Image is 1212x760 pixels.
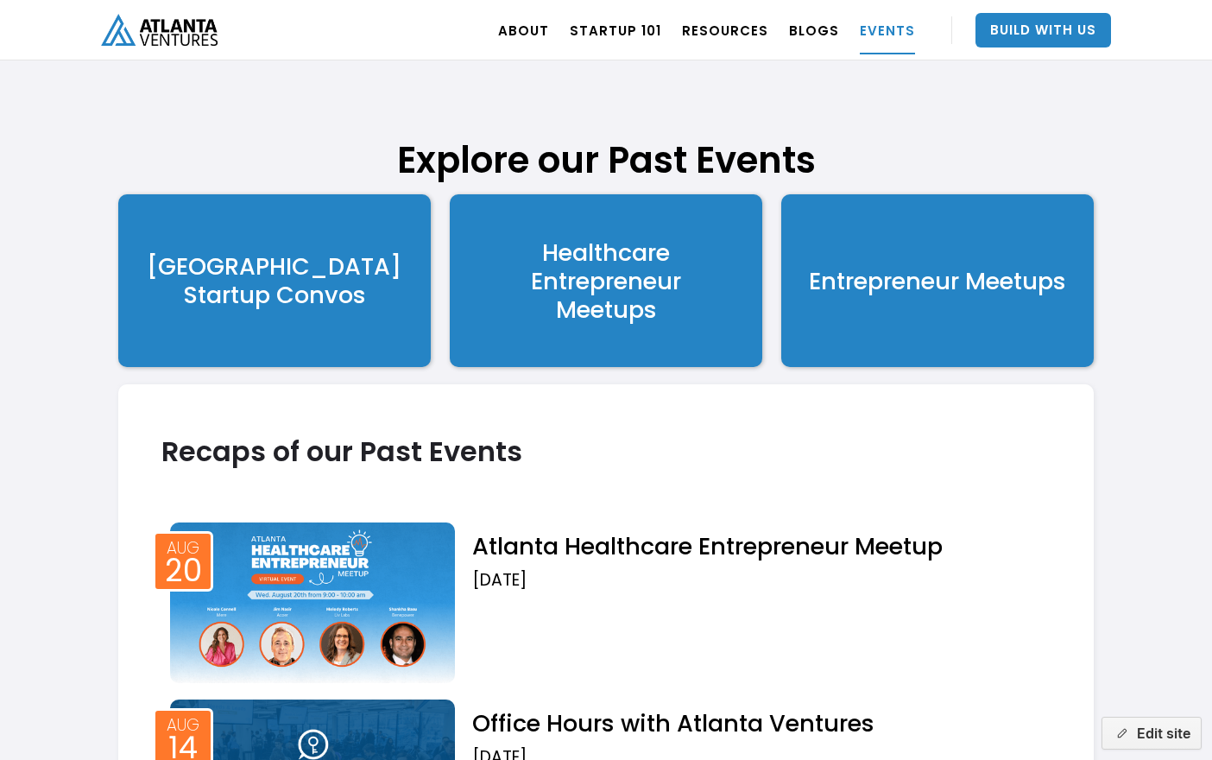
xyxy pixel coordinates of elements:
img: Event thumb [170,522,455,682]
div: [DATE] [472,570,1051,591]
a: ABOUT [498,6,549,54]
a: [GEOGRAPHIC_DATA]Startup Convos [118,194,431,367]
div: Healthcare Entrepreneur Meetups [531,238,681,324]
div: Aug [167,540,199,556]
a: RESOURCES [682,6,768,54]
div: Aug [167,717,199,733]
a: EVENTS [860,6,915,54]
a: Build With Us [975,13,1111,47]
div: Entrepreneur Meetups [809,267,1066,295]
h2: Atlanta Healthcare Entrepreneur Meetup [472,531,1051,561]
a: BLOGS [789,6,839,54]
div: 20 [165,558,202,584]
h2: Office Hours with Atlanta Ventures [472,708,1051,738]
div: [GEOGRAPHIC_DATA] Startup Convos [147,252,401,309]
a: Entrepreneur Meetups [781,194,1094,367]
button: Edit site [1102,717,1202,750]
a: Event thumbAug20Atlanta Healthcare Entrepreneur Meetup[DATE] [161,518,1051,682]
a: HealthcareEntrepreneurMeetups [450,194,762,367]
a: Startup 101 [570,6,661,54]
h2: Recaps of our Past Events [161,436,1051,466]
